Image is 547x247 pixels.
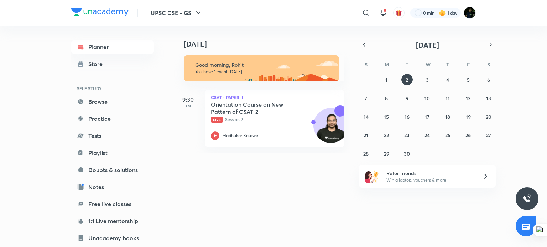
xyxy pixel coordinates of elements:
abbr: Saturday [487,61,490,68]
p: Session 2 [211,117,323,123]
a: Doubts & solutions [71,163,154,177]
img: Avatar [314,112,348,146]
abbr: Thursday [446,61,449,68]
button: avatar [393,7,405,18]
img: morning [184,55,339,81]
img: referral [365,169,379,183]
abbr: September 23, 2025 [404,132,410,139]
h6: Good morning, Rohit [195,62,333,68]
span: Live [211,117,223,123]
button: September 18, 2025 [442,111,453,122]
a: Playlist [71,146,154,160]
abbr: September 28, 2025 [363,150,369,157]
p: CSAT - Paper II [211,95,338,100]
abbr: September 26, 2025 [465,132,471,139]
div: Store [88,60,107,68]
button: September 12, 2025 [463,92,474,104]
button: September 19, 2025 [463,111,474,122]
img: avatar [396,10,402,16]
button: September 15, 2025 [381,111,392,122]
button: September 10, 2025 [422,92,433,104]
abbr: September 11, 2025 [446,95,450,102]
abbr: September 13, 2025 [486,95,491,102]
button: September 23, 2025 [401,129,413,141]
a: Free live classes [71,197,154,211]
button: September 7, 2025 [360,92,372,104]
p: Madhukar Kotawe [222,133,258,139]
a: Planner [71,40,154,54]
abbr: September 30, 2025 [404,150,410,157]
button: UPSC CSE - GS [146,6,207,20]
button: September 29, 2025 [381,148,392,159]
a: Store [71,57,154,71]
abbr: September 1, 2025 [385,76,387,83]
p: Win a laptop, vouchers & more [386,177,474,183]
button: September 8, 2025 [381,92,392,104]
abbr: Monday [385,61,389,68]
abbr: September 10, 2025 [424,95,430,102]
button: September 5, 2025 [463,74,474,85]
button: September 4, 2025 [442,74,453,85]
button: September 6, 2025 [483,74,494,85]
button: September 21, 2025 [360,129,372,141]
a: Company Logo [71,8,129,18]
abbr: September 17, 2025 [425,113,429,120]
abbr: September 2, 2025 [406,76,408,83]
h6: Refer friends [386,170,474,177]
abbr: September 27, 2025 [486,132,491,139]
button: September 27, 2025 [483,129,494,141]
abbr: September 15, 2025 [384,113,389,120]
button: September 1, 2025 [381,74,392,85]
button: September 26, 2025 [463,129,474,141]
abbr: September 7, 2025 [365,95,367,102]
button: [DATE] [369,40,486,50]
abbr: September 19, 2025 [466,113,471,120]
button: September 22, 2025 [381,129,392,141]
button: September 14, 2025 [360,111,372,122]
button: September 2, 2025 [401,74,413,85]
h5: Orientation Course on New Pattern of CSAT-2 [211,101,299,115]
img: ttu [523,194,531,203]
button: September 13, 2025 [483,92,494,104]
abbr: September 20, 2025 [486,113,491,120]
span: [DATE] [416,40,439,50]
abbr: September 18, 2025 [445,113,450,120]
abbr: Tuesday [406,61,408,68]
button: September 28, 2025 [360,148,372,159]
h4: [DATE] [184,40,351,48]
abbr: September 12, 2025 [466,95,470,102]
abbr: Sunday [365,61,368,68]
a: Notes [71,180,154,194]
img: Company Logo [71,8,129,16]
p: AM [174,104,202,108]
a: Practice [71,112,154,126]
button: September 17, 2025 [422,111,433,122]
button: September 20, 2025 [483,111,494,122]
abbr: September 14, 2025 [364,113,369,120]
abbr: September 5, 2025 [467,76,470,83]
abbr: September 6, 2025 [487,76,490,83]
p: You have 1 event [DATE] [195,69,333,75]
h6: SELF STUDY [71,82,154,95]
abbr: September 9, 2025 [406,95,408,102]
abbr: September 8, 2025 [385,95,388,102]
img: Rohit Duggal [464,7,476,19]
a: Tests [71,129,154,143]
abbr: September 3, 2025 [426,76,429,83]
button: September 9, 2025 [401,92,413,104]
abbr: September 29, 2025 [384,150,389,157]
abbr: Friday [467,61,470,68]
abbr: September 4, 2025 [446,76,449,83]
a: 1:1 Live mentorship [71,214,154,228]
a: Browse [71,95,154,109]
abbr: September 16, 2025 [405,113,410,120]
abbr: Wednesday [426,61,431,68]
a: Unacademy books [71,231,154,245]
abbr: September 25, 2025 [445,132,450,139]
button: September 24, 2025 [422,129,433,141]
h5: 9:30 [174,95,202,104]
abbr: September 24, 2025 [424,132,430,139]
button: September 11, 2025 [442,92,453,104]
img: streak [439,9,446,16]
button: September 30, 2025 [401,148,413,159]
